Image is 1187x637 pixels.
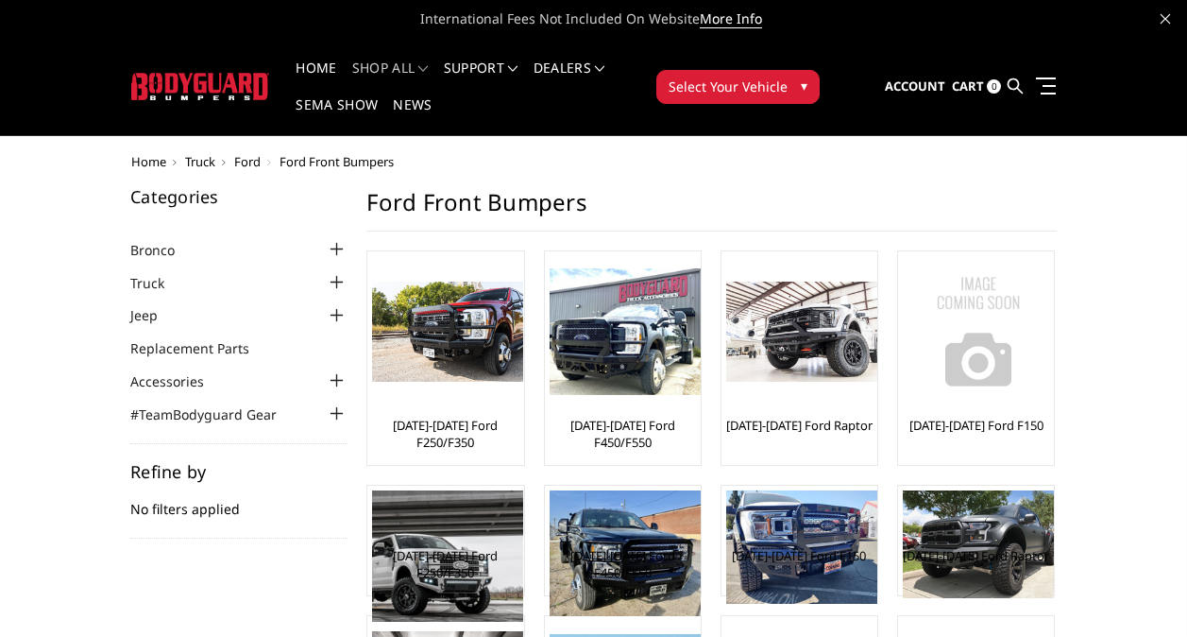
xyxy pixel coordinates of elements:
h1: Ford Front Bumpers [366,188,1057,232]
a: Jeep [130,305,181,325]
img: BODYGUARD BUMPERS [131,73,270,100]
span: Account [885,77,945,95]
a: [DATE]-[DATE] Ford F250/F350 [372,417,518,451]
a: No Image [903,256,1049,407]
a: #TeamBodyguard Gear [130,405,300,424]
a: [DATE]-[DATE] Ford F450/F550 [550,417,696,451]
a: Support [444,61,518,98]
a: Cart 0 [952,61,1001,112]
a: Truck [130,273,188,293]
a: [DATE]-[DATE] Ford Raptor [726,417,873,434]
a: Replacement Parts [130,338,273,358]
span: Cart [952,77,984,95]
a: Dealers [534,61,605,98]
a: Home [296,61,336,98]
h5: Refine by [130,463,348,480]
a: shop all [352,61,429,98]
h5: Categories [130,188,348,205]
span: Ford Front Bumpers [280,153,394,170]
div: No filters applied [130,463,348,539]
a: Home [131,153,166,170]
a: Accessories [130,371,228,391]
a: [DATE]-[DATE] Ford F450/F550 [550,547,696,581]
span: 0 [987,79,1001,94]
a: Truck [185,153,215,170]
button: Select Your Vehicle [656,70,820,104]
a: [DATE]-[DATE] Ford F150 [732,547,866,564]
a: News [393,98,432,135]
a: Bronco [130,240,198,260]
a: [DATE]-[DATE] Ford Raptor [903,547,1049,564]
a: More Info [700,9,762,28]
a: SEMA Show [296,98,378,135]
img: No Image [903,256,1054,407]
span: Select Your Vehicle [669,77,788,96]
a: Account [885,61,945,112]
a: [DATE]-[DATE] Ford F150 [909,417,1043,434]
span: ▾ [801,76,807,95]
a: Ford [234,153,261,170]
a: [DATE]-[DATE] Ford F250/F350 [372,547,518,581]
